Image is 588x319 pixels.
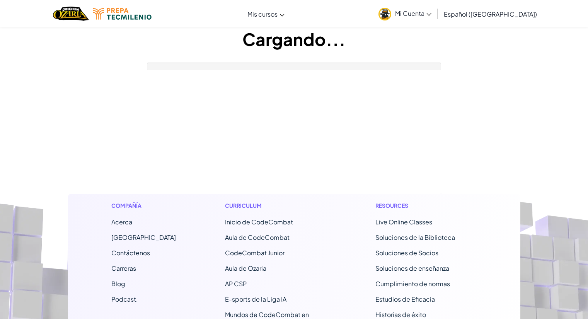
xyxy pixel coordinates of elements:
[111,295,138,303] a: Podcast.
[375,264,449,272] a: Soluciones de enseñanza
[53,6,89,22] a: Ozaria by CodeCombat logo
[375,2,435,26] a: Mi Cuenta
[111,280,125,288] a: Blog
[225,202,327,210] h1: Curriculum
[444,10,537,18] span: Español ([GEOGRAPHIC_DATA])
[375,295,435,303] a: Estudios de Eficacia
[375,280,450,288] a: Cumplimiento de normas
[53,6,89,22] img: Home
[375,218,432,226] a: Live Online Classes
[225,295,286,303] a: E-sports de la Liga IA
[375,202,477,210] h1: Resources
[244,3,288,24] a: Mis cursos
[247,10,278,18] span: Mis cursos
[93,8,152,20] img: Tecmilenio logo
[375,249,438,257] a: Soluciones de Socios
[225,280,247,288] a: AP CSP
[225,264,266,272] a: Aula de Ozaria
[395,9,431,17] span: Mi Cuenta
[225,233,290,241] a: Aula de CodeCombat
[375,233,455,241] a: Soluciones de la Biblioteca
[378,8,391,20] img: avatar
[111,264,136,272] a: Carreras
[111,233,176,241] a: [GEOGRAPHIC_DATA]
[375,311,426,319] a: Historias de éxito
[111,249,150,257] span: Contáctenos
[440,3,541,24] a: Español ([GEOGRAPHIC_DATA])
[111,202,176,210] h1: Compañía
[225,249,285,257] a: CodeCombat Junior
[111,218,132,226] a: Acerca
[225,218,293,226] span: Inicio de CodeCombat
